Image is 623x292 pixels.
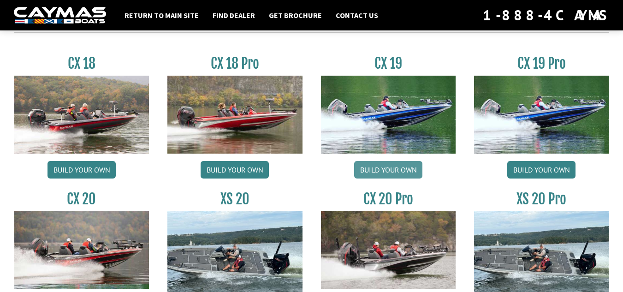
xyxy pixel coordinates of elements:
h3: CX 19 Pro [474,55,609,72]
img: CX-20Pro_thumbnail.jpg [321,211,456,289]
img: CX19_thumbnail.jpg [474,76,609,153]
a: Get Brochure [264,9,326,21]
img: CX-20_thumbnail.jpg [14,211,149,289]
h3: CX 19 [321,55,456,72]
div: 1-888-4CAYMAS [483,5,609,25]
h3: CX 20 [14,191,149,208]
h3: CX 20 Pro [321,191,456,208]
a: Build your own [47,161,116,179]
a: Build your own [507,161,576,179]
img: CX-18SS_thumbnail.jpg [167,76,303,153]
a: Find Dealer [208,9,260,21]
h3: XS 20 [167,191,303,208]
h3: XS 20 Pro [474,191,609,208]
h3: CX 18 [14,55,149,72]
a: Build your own [354,161,422,179]
a: Contact Us [331,9,383,21]
img: CX-18S_thumbnail.jpg [14,76,149,153]
a: Return to main site [120,9,203,21]
img: white-logo-c9c8dbefe5ff5ceceb0f0178aa75bf4bb51f6bca0971e226c86eb53dfe498488.png [14,7,106,24]
h3: CX 18 Pro [167,55,303,72]
img: CX19_thumbnail.jpg [321,76,456,153]
a: Build your own [201,161,269,179]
